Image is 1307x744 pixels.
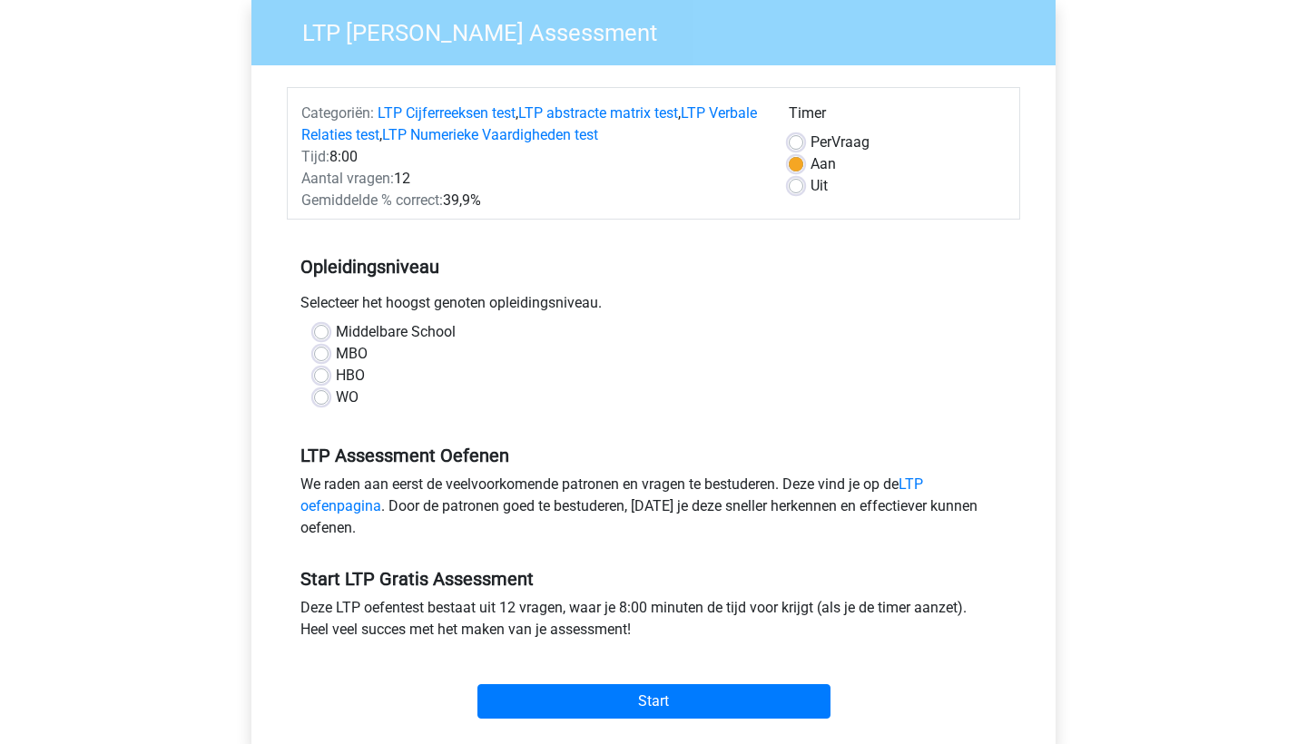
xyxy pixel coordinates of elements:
div: 12 [288,168,775,190]
a: LTP Cijferreeksen test [378,104,516,122]
a: LTP abstracte matrix test [518,104,678,122]
h5: Opleidingsniveau [300,249,1007,285]
input: Start [477,684,830,719]
span: Tijd: [301,148,329,165]
div: Deze LTP oefentest bestaat uit 12 vragen, waar je 8:00 minuten de tijd voor krijgt (als je de tim... [287,597,1020,648]
div: Timer [789,103,1006,132]
div: , , , [288,103,775,146]
label: Middelbare School [336,321,456,343]
div: We raden aan eerst de veelvoorkomende patronen en vragen te bestuderen. Deze vind je op de . Door... [287,474,1020,546]
div: 8:00 [288,146,775,168]
span: Aantal vragen: [301,170,394,187]
h5: Start LTP Gratis Assessment [300,568,1007,590]
div: Selecteer het hoogst genoten opleidingsniveau. [287,292,1020,321]
label: HBO [336,365,365,387]
span: Gemiddelde % correct: [301,191,443,209]
a: LTP Numerieke Vaardigheden test [382,126,598,143]
h5: LTP Assessment Oefenen [300,445,1007,466]
h3: LTP [PERSON_NAME] Assessment [280,12,1042,47]
div: 39,9% [288,190,775,211]
span: Per [811,133,831,151]
label: Vraag [811,132,870,153]
label: MBO [336,343,368,365]
label: Uit [811,175,828,197]
label: Aan [811,153,836,175]
span: Categoriën: [301,104,374,122]
label: WO [336,387,359,408]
